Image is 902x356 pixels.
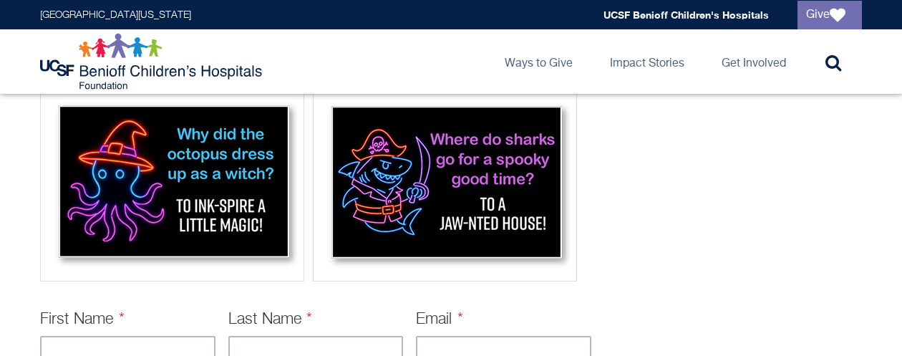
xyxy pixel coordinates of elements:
[493,29,584,94] a: Ways to Give
[40,312,125,327] label: First Name
[797,1,862,29] a: Give
[603,9,769,21] a: UCSF Benioff Children's Hospitals
[40,10,191,20] a: [GEOGRAPHIC_DATA][US_STATE]
[313,92,577,282] div: Shark
[45,97,299,272] img: Octopus
[710,29,797,94] a: Get Involved
[40,92,304,282] div: Octopus
[228,312,313,327] label: Last Name
[598,29,696,94] a: Impact Stories
[40,33,266,90] img: Logo for UCSF Benioff Children's Hospitals Foundation
[318,97,572,272] img: Shark
[416,312,463,327] label: Email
